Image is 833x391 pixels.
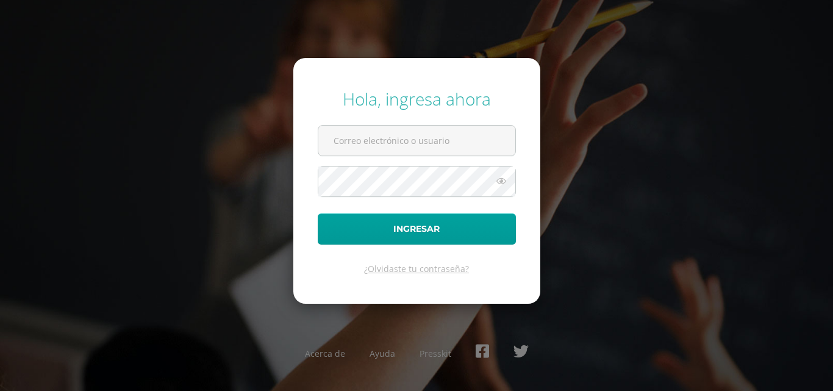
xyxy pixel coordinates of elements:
[364,263,469,274] a: ¿Olvidaste tu contraseña?
[318,213,516,245] button: Ingresar
[420,348,451,359] a: Presskit
[318,126,515,156] input: Correo electrónico o usuario
[305,348,345,359] a: Acerca de
[370,348,395,359] a: Ayuda
[318,87,516,110] div: Hola, ingresa ahora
